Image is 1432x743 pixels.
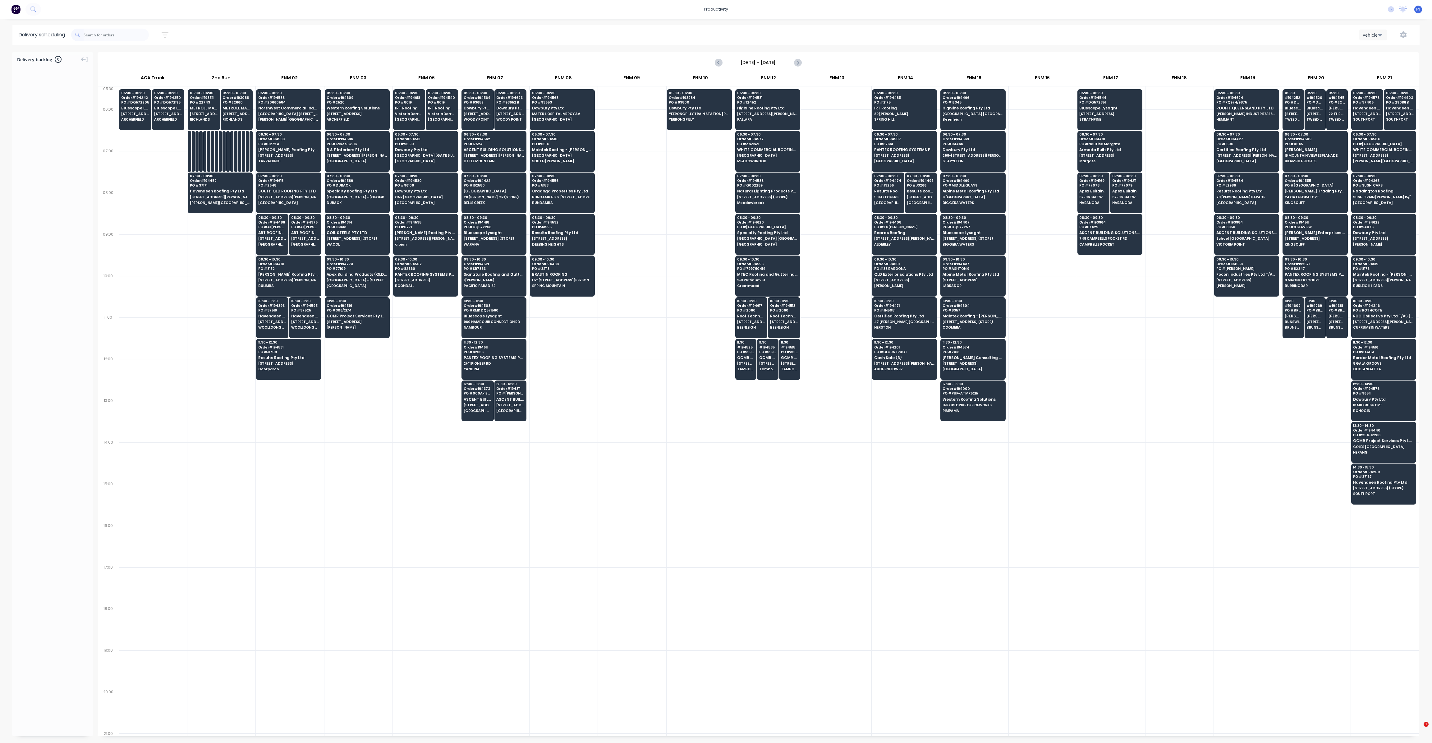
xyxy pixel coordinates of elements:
div: FNM 12 [735,72,803,86]
span: [GEOGRAPHIC_DATA] (GATE 5 UHF 12) [GEOGRAPHIC_DATA] [395,154,455,157]
span: Results Roofing Pty Ltd [907,189,935,193]
span: 05:30 - 06:30 [1079,91,1140,95]
span: 05:30 - 06:30 [190,91,218,95]
span: [STREET_ADDRESS][PERSON_NAME] [258,195,319,199]
span: 05:30 - 06:30 [1353,91,1381,95]
div: 2nd Run [187,72,255,86]
span: PO # 290191 B [1386,100,1414,104]
span: 06:30 - 07:30 [943,132,1003,136]
div: 06:00 [98,106,119,147]
span: PO # RQ974/9875 [1216,100,1277,104]
span: PO # 2648 [258,183,319,187]
span: Order # 194169 [1079,179,1107,182]
div: FNM 06 [392,72,461,86]
span: HEMMANT [1216,118,1277,121]
span: 06:30 - 07:30 [395,132,455,136]
span: 05:30 - 06:30 [223,91,250,95]
span: [GEOGRAPHIC_DATA] [395,118,423,121]
span: SOUTHPORT [1386,118,1414,121]
span: MEADOWBROOK [737,159,797,163]
span: PO # MIDDLE QUAY9 [943,183,1003,187]
span: Bluescope Lysaght [121,106,149,110]
div: FNM 17 [1077,72,1145,86]
span: 298-[STREET_ADDRESS][PERSON_NAME] (VISY) [943,154,1003,157]
span: [STREET_ADDRESS] (ROB'S HOUSE) [1353,112,1381,116]
span: Order # 194242 [121,96,149,99]
span: 05:30 - 06:30 [874,91,934,95]
span: Order # 193284 [669,96,729,99]
input: Search for orders [84,29,149,41]
span: WOODY POINT [464,118,492,121]
span: [STREET_ADDRESS] [1386,112,1414,116]
span: Dowbury Pty Ltd [496,106,524,110]
span: PO # 0272 A [258,142,319,146]
span: PO # 1600 [1216,142,1277,146]
div: FNM 08 [529,72,597,86]
span: PO # Nautica Margate [1079,142,1140,146]
span: 07:30 - 08:30 [874,174,902,178]
span: 06:30 - 07:30 [874,132,934,136]
span: [GEOGRAPHIC_DATA] [1216,159,1277,163]
div: ACA Truck [118,72,187,86]
span: 05:30 - 06:30 [464,91,492,95]
span: Order # 194544 [1079,96,1140,99]
span: Order # 194497 [907,179,935,182]
span: Order # 194350 [154,96,182,99]
span: Bluescope Lysaght [1306,106,1324,110]
span: Order # 194580 [395,179,455,182]
span: 06:30 - 07:30 [737,132,797,136]
span: PO # 96109 [395,183,455,187]
span: [GEOGRAPHIC_DATA] [STREET_ADDRESS][PERSON_NAME] [258,112,319,116]
span: 07:30 - 08:30 [1112,174,1140,178]
span: PO # SUSHI CAPS [1353,183,1413,187]
div: FNM 16 [1008,72,1076,86]
span: Order # 194586 [327,137,387,141]
span: 15 MOUNTAIN VIEW ESPLANADE [1285,154,1345,157]
span: Beenleigh [943,118,1003,121]
span: [STREET_ADDRESS][PERSON_NAME] [190,195,250,199]
span: PO # 37406 [1353,100,1381,104]
span: IRT Roofing [874,106,934,110]
span: Dowbury Pty Ltd [464,106,492,110]
span: Victoria Barracks [PERSON_NAME] Terrace [395,112,423,116]
span: [PERSON_NAME][GEOGRAPHIC_DATA] [258,118,319,121]
span: PO # 22743 [190,100,218,104]
span: Order # 194491 [1079,137,1140,141]
span: PO # 162580 [464,183,524,187]
span: ASCENT BUILDING SOLUTIONS PTY LTD [464,148,524,152]
span: PO # 22660 [223,100,250,104]
span: Havendeen Roofing Pty Ltd [1353,106,1381,110]
div: FNM 10 [666,72,734,86]
span: YERRONGPILLY [669,118,729,121]
span: 06:30 - 07:30 [532,132,592,136]
span: Order # 194564 [464,96,492,99]
span: Apex Building Products (QLD) Pty Ltd [1079,189,1107,193]
span: B & F Interiors Pty Ltd [327,148,387,152]
div: FNM 02 [255,72,324,86]
span: [STREET_ADDRESS] [258,154,319,157]
span: Order # 194452 [190,179,250,182]
span: PALLARA [737,118,797,121]
span: Order # 194588 [258,96,319,99]
span: [STREET_ADDRESS] [1079,154,1140,157]
div: FNM 20 [1282,72,1350,86]
span: [GEOGRAPHIC_DATA] [GEOGRAPHIC_DATA] [943,112,1003,116]
span: Havendeen Roofing Pty Ltd [190,189,250,193]
span: 07:30 - 08:30 [1079,174,1107,178]
div: FNM 14 [871,72,939,86]
span: # 194520 [1306,96,1324,99]
span: Order # 194624 [1216,96,1277,99]
span: Order # 194427 [1216,137,1277,141]
div: productivity [701,5,731,14]
span: ARCHERFIELD [121,118,149,121]
span: 07:30 - 08:30 [907,174,935,178]
span: Order # 194509 [1285,137,1345,141]
span: SOUTHPORT [1353,118,1381,121]
span: Armada Built Pty Ltd [1079,148,1140,152]
span: PO # J2986 [1216,183,1277,187]
span: [STREET_ADDRESS][PERSON_NAME] [496,112,524,116]
span: Order # 194623 [496,96,524,99]
span: 22 THE ANCHORAGE [1329,112,1346,116]
span: [STREET_ADDRESS] (STORE) [1285,112,1302,116]
span: Order # 194507 [874,137,934,141]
